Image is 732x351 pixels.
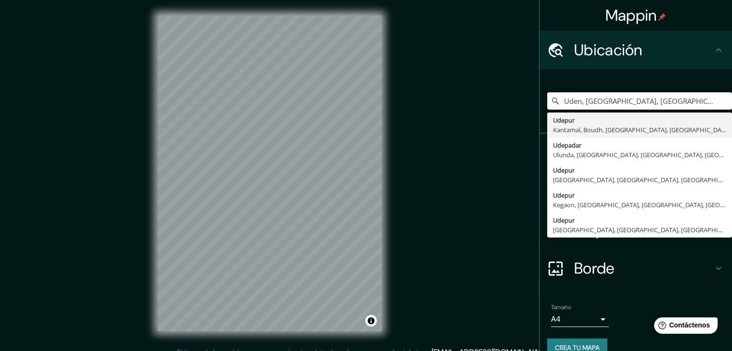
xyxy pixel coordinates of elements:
[539,211,732,249] div: Disposición
[553,216,575,225] font: Udepur
[553,191,575,200] font: Udepur
[646,313,721,340] iframe: Lanzador de widgets de ayuda
[553,141,581,150] font: Udepadar
[547,92,732,110] input: Elige tu ciudad o zona
[539,172,732,211] div: Estilo
[553,116,575,125] font: Udepur
[658,13,666,21] img: pin-icon.png
[574,258,615,278] font: Borde
[551,312,609,327] div: A4
[551,303,571,311] font: Tamaño
[574,40,642,60] font: Ubicación
[551,314,561,324] font: A4
[553,166,575,175] font: Udepur
[365,315,377,326] button: Activar o desactivar atribución
[539,31,732,69] div: Ubicación
[553,125,731,134] font: Kantamal, Boudh, [GEOGRAPHIC_DATA], [GEOGRAPHIC_DATA]
[605,5,657,25] font: Mappin
[539,249,732,288] div: Borde
[158,15,382,331] canvas: Mapa
[539,134,732,172] div: Patas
